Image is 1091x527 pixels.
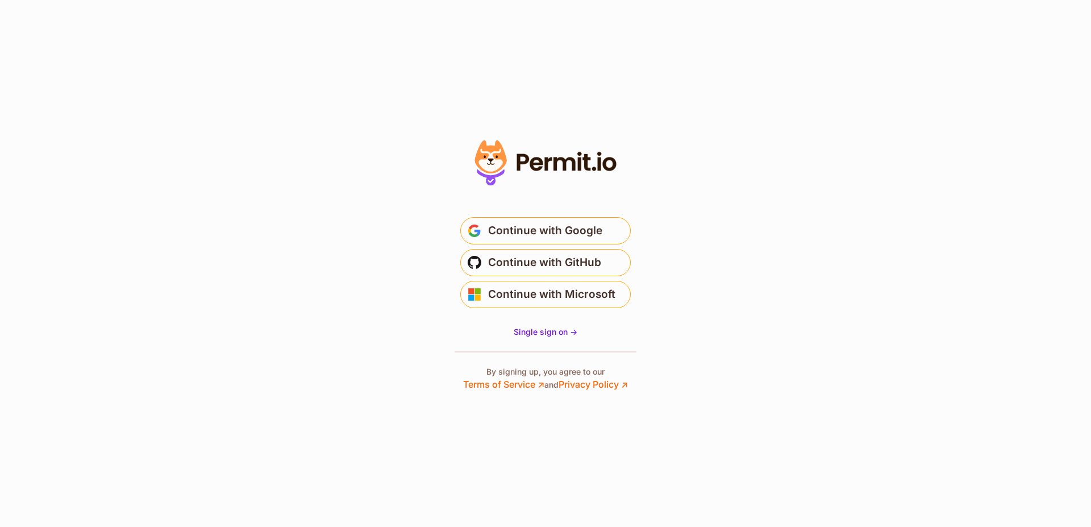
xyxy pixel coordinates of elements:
span: Continue with GitHub [488,254,601,272]
a: Privacy Policy ↗ [559,379,628,390]
a: Terms of Service ↗ [463,379,544,390]
span: Continue with Microsoft [488,285,615,304]
p: By signing up, you agree to our and [463,366,628,391]
span: Single sign on -> [514,327,577,337]
button: Continue with Google [460,217,631,244]
a: Single sign on -> [514,326,577,338]
span: Continue with Google [488,222,602,240]
button: Continue with Microsoft [460,281,631,308]
button: Continue with GitHub [460,249,631,276]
